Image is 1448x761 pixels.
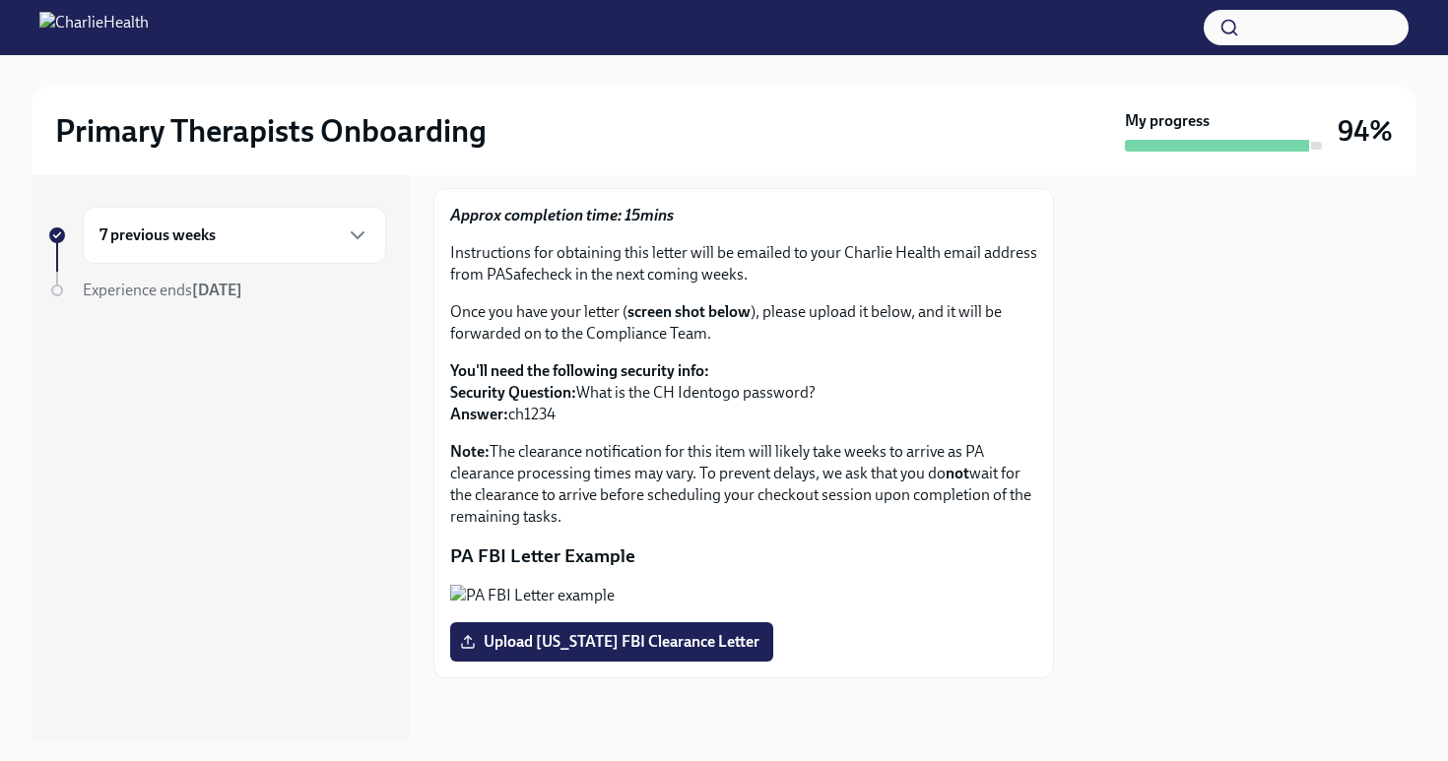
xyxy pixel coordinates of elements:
[450,585,1037,606] button: Zoom image
[450,361,709,380] strong: You'll need the following security info:
[39,12,149,43] img: CharlieHealth
[55,111,487,151] h2: Primary Therapists Onboarding
[450,242,1037,285] p: Instructions for obtaining this letter will be emailed to your Charlie Health email address from ...
[450,206,674,224] strong: Approx completion time: 15mins
[1338,113,1393,149] h3: 94%
[450,543,1037,569] p: PA FBI Letter Example
[1125,110,1210,132] strong: My progress
[99,224,216,246] h6: 7 previous weeks
[464,632,759,652] span: Upload [US_STATE] FBI Clearance Letter
[83,281,242,299] span: Experience ends
[450,442,490,461] strong: Note:
[83,207,386,264] div: 7 previous weeks
[627,302,751,321] strong: screen shot below
[450,301,1037,345] p: Once you have your letter ( ), please upload it below, and it will be forwarded on to the Complia...
[450,383,576,402] strong: Security Question:
[946,464,969,482] strong: not
[450,441,1037,528] p: The clearance notification for this item will likely take weeks to arrive as PA clearance process...
[450,622,773,662] label: Upload [US_STATE] FBI Clearance Letter
[192,281,242,299] strong: [DATE]
[450,405,508,423] strong: Answer:
[450,360,1037,425] p: What is the CH Identogo password? ch1234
